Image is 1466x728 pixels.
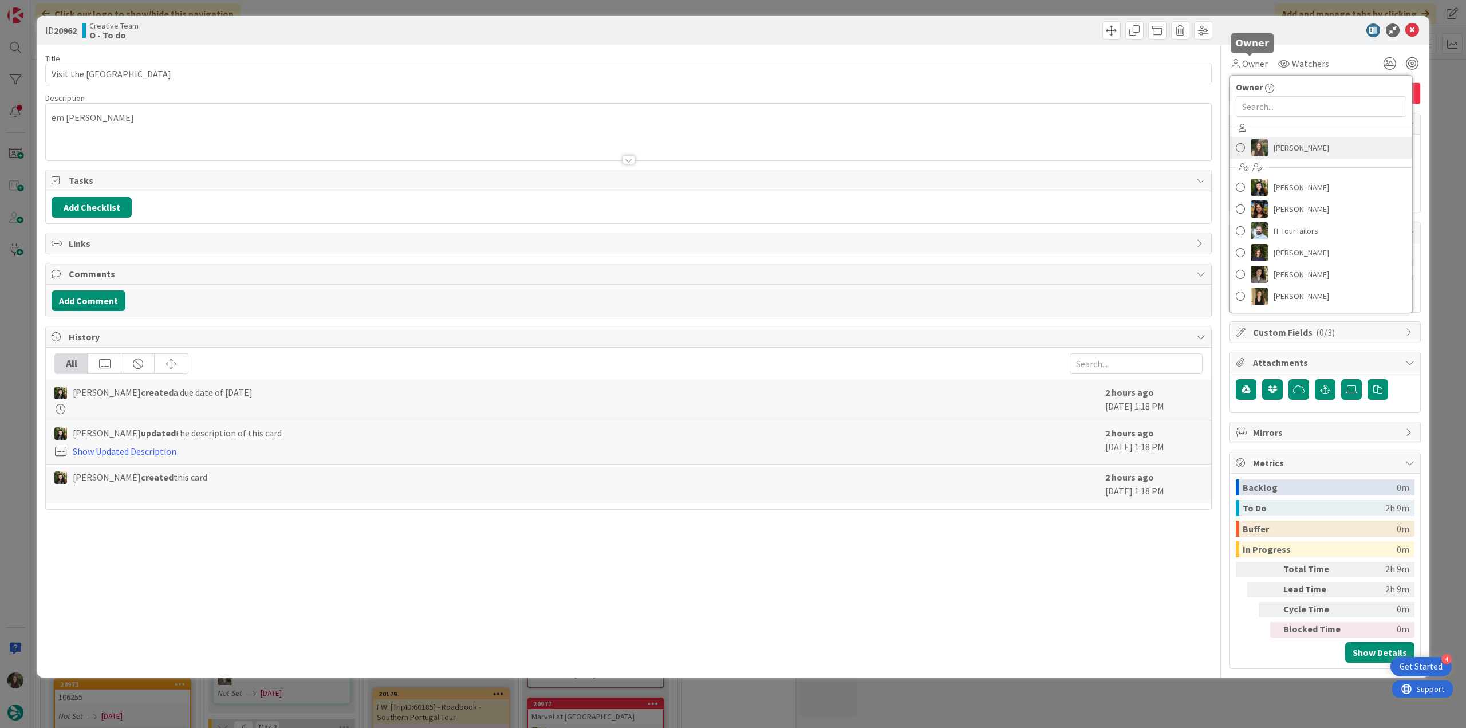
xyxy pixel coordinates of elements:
img: BC [54,471,67,484]
label: Title [45,53,60,64]
span: ( 0/3 ) [1316,326,1335,338]
span: Metrics [1253,456,1400,470]
div: Lead Time [1283,582,1346,597]
span: IT TourTailors [1274,222,1318,239]
b: 2 hours ago [1105,387,1154,398]
div: 2h 9m [1351,562,1409,577]
span: [PERSON_NAME] the description of this card [73,426,282,440]
div: Blocked Time [1283,622,1346,638]
a: IG[PERSON_NAME] [1230,137,1412,159]
div: To Do [1243,500,1385,516]
span: [PERSON_NAME] [1274,200,1329,218]
a: DR[PERSON_NAME] [1230,198,1412,220]
div: [DATE] 1:18 PM [1105,470,1203,498]
div: All [55,354,88,373]
span: [PERSON_NAME] [1274,179,1329,196]
span: Links [69,237,1191,250]
div: Backlog [1243,479,1397,495]
span: Tasks [69,174,1191,187]
span: [PERSON_NAME] [1274,288,1329,305]
a: MC[PERSON_NAME] [1230,242,1412,263]
img: BC [54,387,67,399]
span: History [69,330,1191,344]
input: Search... [1070,353,1203,374]
span: Description [45,93,85,103]
input: Search... [1236,96,1406,117]
img: BC [54,427,67,440]
button: Add Comment [52,290,125,311]
div: 0m [1351,622,1409,638]
button: Show Details [1345,642,1414,663]
span: Custom Fields [1253,325,1400,339]
div: In Progress [1243,541,1397,557]
img: MS [1251,266,1268,283]
span: Creative Team [89,21,139,30]
button: Add Checklist [52,197,132,218]
div: Get Started [1400,661,1443,672]
a: SP[PERSON_NAME] [1230,285,1412,307]
span: Support [24,2,52,15]
b: created [141,471,174,483]
span: [PERSON_NAME] a due date of [DATE] [73,385,253,399]
span: [PERSON_NAME] [1274,139,1329,156]
div: Open Get Started checklist, remaining modules: 4 [1390,657,1452,676]
input: type card name here... [45,64,1212,84]
b: created [141,387,174,398]
b: 2 hours ago [1105,427,1154,439]
img: IG [1251,139,1268,156]
span: Watchers [1292,57,1329,70]
div: [DATE] 1:18 PM [1105,385,1203,414]
b: 2 hours ago [1105,471,1154,483]
h5: Owner [1235,38,1269,49]
span: Attachments [1253,356,1400,369]
span: Owner [1236,80,1263,94]
div: 0m [1397,521,1409,537]
div: 4 [1441,654,1452,664]
span: [PERSON_NAME] this card [73,470,207,484]
div: 0m [1351,602,1409,617]
img: DR [1251,200,1268,218]
div: [DATE] 1:18 PM [1105,426,1203,458]
img: SP [1251,288,1268,305]
b: updated [141,427,176,439]
div: 0m [1397,541,1409,557]
span: [PERSON_NAME] [1274,266,1329,283]
div: 0m [1397,479,1409,495]
b: 20962 [54,25,77,36]
a: ITIT TourTailors [1230,220,1412,242]
img: BC [1251,179,1268,196]
div: 2h 9m [1351,582,1409,597]
img: IT [1251,222,1268,239]
span: Owner [1242,57,1268,70]
a: MS[PERSON_NAME] [1230,263,1412,285]
span: Mirrors [1253,426,1400,439]
span: Comments [69,267,1191,281]
div: Total Time [1283,562,1346,577]
p: em [PERSON_NAME] [52,111,1205,124]
div: Buffer [1243,521,1397,537]
span: [PERSON_NAME] [1274,244,1329,261]
a: BC[PERSON_NAME] [1230,176,1412,198]
img: MC [1251,244,1268,261]
div: Cycle Time [1283,602,1346,617]
b: O - To do [89,30,139,40]
div: 2h 9m [1385,500,1409,516]
span: ID [45,23,77,37]
a: Show Updated Description [73,446,176,457]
